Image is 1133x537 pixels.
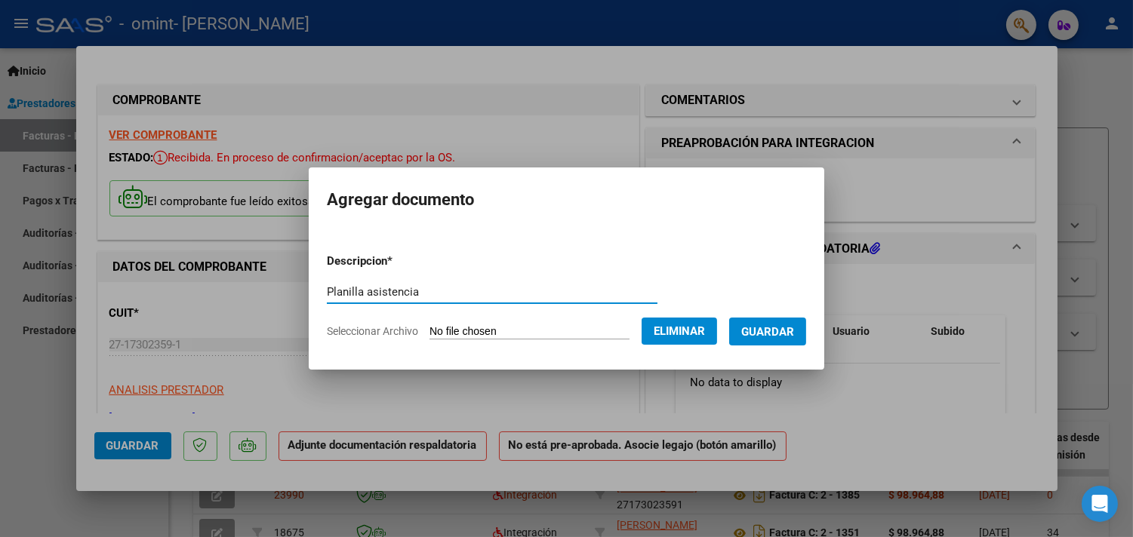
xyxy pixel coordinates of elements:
span: Eliminar [654,324,705,338]
span: Seleccionar Archivo [327,325,418,337]
h2: Agregar documento [327,186,806,214]
button: Eliminar [642,318,717,345]
div: Open Intercom Messenger [1082,486,1118,522]
span: Guardar [741,325,794,339]
button: Guardar [729,318,806,345]
p: Descripcion [327,253,471,270]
